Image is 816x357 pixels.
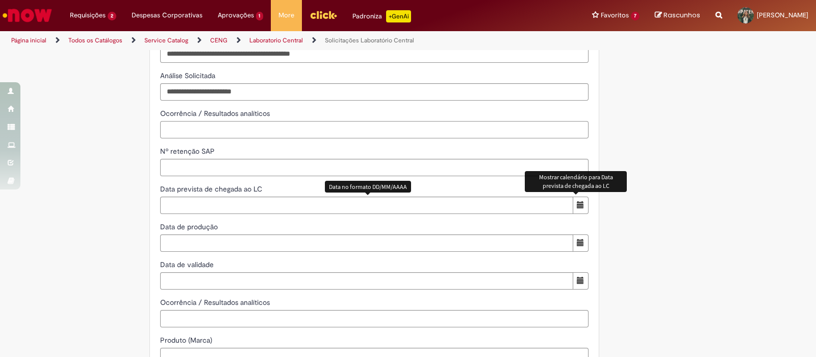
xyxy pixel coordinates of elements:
span: More [278,10,294,20]
span: Data de produção [160,222,220,231]
span: Favoritos [601,10,629,20]
span: Despesas Corporativas [132,10,202,20]
a: Página inicial [11,36,46,44]
span: 2 [108,12,116,20]
a: Laboratorio Central [249,36,303,44]
a: CENG [210,36,227,44]
p: +GenAi [386,10,411,22]
input: Data prevista de chegada ao LC [160,197,573,214]
input: Nº retenção SAP [160,159,589,176]
span: Data de validade [160,260,216,269]
img: click_logo_yellow_360x200.png [310,7,337,22]
div: Padroniza [352,10,411,22]
span: [PERSON_NAME] [757,11,808,19]
span: 1 [256,12,264,20]
span: Nº retenção SAP [160,147,217,156]
span: Data prevista de chegada ao LC [160,184,264,194]
input: Ocorrência / Resultados analíticos [160,121,589,138]
span: Rascunhos [664,10,700,20]
span: Aprovações [218,10,254,20]
a: Service Catalog [144,36,188,44]
div: Mostrar calendário para Data prevista de chegada ao LC [525,171,627,192]
span: 7 [631,12,640,20]
span: Ocorrência / Resultados analíticos [160,109,272,118]
a: Todos os Catálogos [68,36,122,44]
span: Análise Solicitada [160,71,217,80]
img: ServiceNow [1,5,54,26]
span: Produto (Marca) [160,336,214,345]
input: Data de validade [160,272,573,290]
span: Ocorrência / Resultados analíticos [160,298,272,307]
input: Ocorrência / Resultados analíticos [160,310,589,327]
button: Mostrar calendário para Data de validade [573,272,589,290]
div: Data no formato DD/MM/AAAA [325,181,411,193]
a: Rascunhos [655,11,700,20]
input: Dados da Amostra [160,45,589,63]
button: Mostrar calendário para Data prevista de chegada ao LC [573,197,589,214]
ul: Trilhas de página [8,31,537,50]
a: Solicitações Laboratório Central [325,36,414,44]
input: Análise Solicitada [160,83,589,101]
span: Requisições [70,10,106,20]
input: Data de produção [160,234,573,252]
button: Mostrar calendário para Data de produção [573,234,589,252]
